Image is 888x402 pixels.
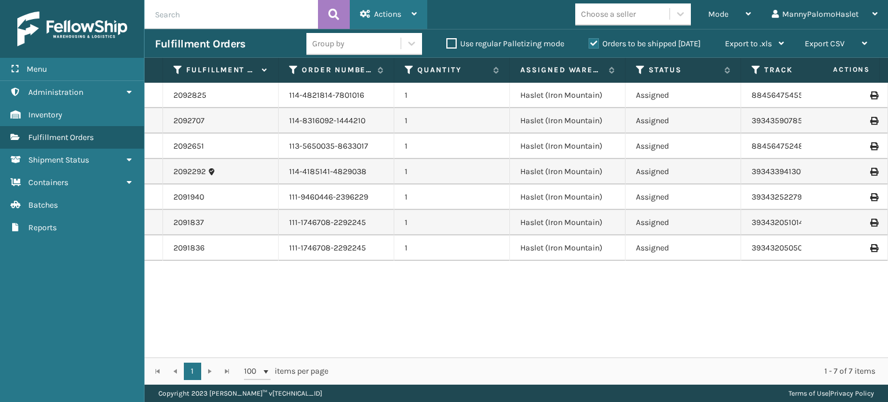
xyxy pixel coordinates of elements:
[752,192,807,202] a: 393432522798
[870,117,877,125] i: Print Label
[279,235,394,261] td: 111-1746708-2292245
[870,219,877,227] i: Print Label
[394,108,510,134] td: 1
[158,385,322,402] p: Copyright 2023 [PERSON_NAME]™ v [TECHNICAL_ID]
[510,210,626,235] td: Haslet (Iron Mountain)
[173,115,205,127] a: 2092707
[244,363,328,380] span: items per page
[312,38,345,50] div: Group by
[374,9,401,19] span: Actions
[589,39,701,49] label: Orders to be shipped [DATE]
[520,65,603,75] label: Assigned Warehouse
[302,65,372,75] label: Order Number
[279,134,394,159] td: 113-5650035-8633017
[173,166,206,178] a: 2092292
[510,83,626,108] td: Haslet (Iron Mountain)
[870,193,877,201] i: Print Label
[279,108,394,134] td: 114-8316092-1444210
[394,83,510,108] td: 1
[764,65,834,75] label: Tracking Number
[184,363,201,380] a: 1
[28,132,94,142] span: Fulfillment Orders
[805,39,845,49] span: Export CSV
[870,244,877,252] i: Print Label
[244,366,261,377] span: 100
[417,65,487,75] label: Quantity
[28,178,68,187] span: Containers
[789,385,874,402] div: |
[155,37,245,51] h3: Fulfillment Orders
[28,223,57,233] span: Reports
[626,210,741,235] td: Assigned
[28,87,83,97] span: Administration
[789,389,828,397] a: Terms of Use
[394,185,510,210] td: 1
[173,242,205,254] a: 2091836
[28,110,62,120] span: Inventory
[510,235,626,261] td: Haslet (Iron Mountain)
[510,134,626,159] td: Haslet (Iron Mountain)
[279,83,394,108] td: 114-4821814-7801016
[830,389,874,397] a: Privacy Policy
[345,366,875,377] div: 1 - 7 of 7 items
[797,60,877,79] span: Actions
[626,83,741,108] td: Assigned
[626,134,741,159] td: Assigned
[279,159,394,185] td: 114-4185141-4829038
[752,116,806,126] a: 393435907857
[708,9,728,19] span: Mode
[27,64,47,74] span: Menu
[173,217,204,228] a: 2091837
[752,167,804,176] a: 393433941301
[173,90,206,101] a: 2092825
[394,134,510,159] td: 1
[28,155,89,165] span: Shipment Status
[870,168,877,176] i: Print Label
[626,159,741,185] td: Assigned
[752,217,804,227] a: 393432051014
[752,90,807,100] a: 884564754557
[649,65,719,75] label: Status
[752,141,808,151] a: 884564752484
[173,191,204,203] a: 2091940
[626,235,741,261] td: Assigned
[394,159,510,185] td: 1
[752,243,807,253] a: 393432050500
[394,210,510,235] td: 1
[581,8,636,20] div: Choose a seller
[186,65,256,75] label: Fulfillment Order Id
[510,108,626,134] td: Haslet (Iron Mountain)
[279,210,394,235] td: 111-1746708-2292245
[870,91,877,99] i: Print Label
[626,108,741,134] td: Assigned
[725,39,772,49] span: Export to .xls
[394,235,510,261] td: 1
[626,185,741,210] td: Assigned
[279,185,394,210] td: 111-9460446-2396229
[173,141,204,152] a: 2092651
[28,200,58,210] span: Batches
[510,185,626,210] td: Haslet (Iron Mountain)
[510,159,626,185] td: Haslet (Iron Mountain)
[446,39,564,49] label: Use regular Palletizing mode
[870,142,877,150] i: Print Label
[17,12,127,46] img: logo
